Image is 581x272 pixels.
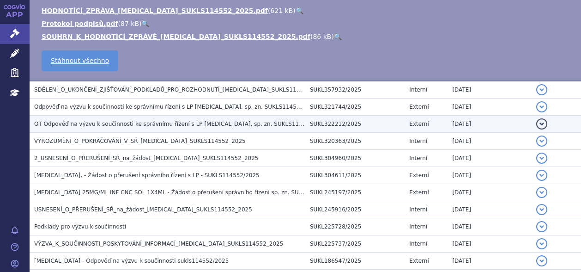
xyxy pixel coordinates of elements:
td: SUKL245916/2025 [305,201,405,218]
span: VÝZVA_K_SOUČINNOSTI_POSKYTOVÁNÍ_INFORMACÍ_KEYTRUDA_SUKLS114552_2025 [34,241,283,247]
span: Podklady pro výzvu k součinnosti [34,223,126,230]
td: [DATE] [448,150,532,167]
span: OT Odpověď na výzvu k součinnosti ke správnímu řízení s LP Keytruda, sp. zn. SUKLS114552/2025 - Č... [34,121,408,127]
button: detail [536,255,547,266]
a: 🔍 [141,20,149,27]
a: Stáhnout všechno [42,50,118,71]
td: SUKL322212/2025 [305,116,405,133]
li: ( ) [42,6,572,15]
span: Externí [409,189,429,196]
a: HODNOTÍCÍ_ZPRÁVA_[MEDICAL_DATA]_SUKLS114552_2025.pdf [42,7,268,14]
td: SUKL225737/2025 [305,235,405,253]
span: 621 kB [270,7,293,14]
td: SUKL304960/2025 [305,150,405,167]
td: SUKL225728/2025 [305,218,405,235]
span: Interní [409,206,427,213]
td: [DATE] [448,81,532,99]
span: Odpověď na výzvu k součinnosti ke správnímu řízení s LP Keytruda, sp. zn. SUKLS114552/2025 - část 1 [34,104,342,110]
span: Interní [409,241,427,247]
td: SUKL357932/2025 [305,81,405,99]
td: [DATE] [448,253,532,270]
span: 2_USNESENÍ_O_PŘERUŠENÍ_SŘ_na_žádost_KEYTRUDA_SUKLS114552_2025 [34,155,258,161]
span: Interní [409,138,427,144]
li: ( ) [42,32,572,41]
button: detail [536,238,547,249]
span: Externí [409,172,429,179]
td: SUKL186547/2025 [305,253,405,270]
span: Externí [409,258,429,264]
span: KEYTRUDA 25MG/ML INF CNC SOL 1X4ML - Žádost o přerušení správního řízení sp. zn. SUKLS114552/2025 [34,189,346,196]
a: SOUHRN_K_HODNOTÍCÍ_ZPRÁVĚ_[MEDICAL_DATA]_SUKLS114552_2025.pdf [42,33,310,40]
span: Externí [409,121,429,127]
td: [DATE] [448,116,532,133]
button: detail [536,187,547,198]
li: ( ) [42,19,572,28]
td: [DATE] [448,133,532,150]
button: detail [536,118,547,130]
button: detail [536,101,547,112]
span: Interní [409,223,427,230]
td: SUKL321744/2025 [305,99,405,116]
button: detail [536,84,547,95]
span: Interní [409,87,427,93]
td: [DATE] [448,167,532,184]
a: 🔍 [296,7,303,14]
td: [DATE] [448,184,532,201]
span: Externí [409,104,429,110]
button: detail [536,153,547,164]
span: 86 kB [313,33,331,40]
button: detail [536,221,547,232]
a: Protokol podpisů.pdf [42,20,118,27]
span: KEYTRUDA, - Žádost o přerušení správního řízení s LP - SUKLS114552/2025 [34,172,260,179]
td: SUKL320363/2025 [305,133,405,150]
span: Interní [409,155,427,161]
button: detail [536,170,547,181]
td: [DATE] [448,201,532,218]
span: KEYTRUDA - Odpověď na výzvu k součinnosti sukls114552/2025 [34,258,229,264]
td: [DATE] [448,99,532,116]
button: detail [536,136,547,147]
td: [DATE] [448,218,532,235]
span: USNESENÍ_O_PŘERUŠENÍ_SŘ_na_žádost_KEYTRUDA_SUKLS114552_2025 [34,206,252,213]
span: 87 kB [121,20,139,27]
span: SDĚLENÍ_O_UKONČENÍ_ZJIŠŤOVÁNÍ_PODKLADŮ_PRO_ROZHODNUTÍ_KEYTRUDA_SUKLS114552_2025 [34,87,327,93]
td: SUKL245197/2025 [305,184,405,201]
button: detail [536,204,547,215]
td: SUKL304611/2025 [305,167,405,184]
td: [DATE] [448,235,532,253]
a: 🔍 [334,33,342,40]
span: VYROZUMĚNÍ_O_POKRAČOVÁNÍ_V_SŘ_KEYTRUDA_SUKLS114552_2025 [34,138,246,144]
